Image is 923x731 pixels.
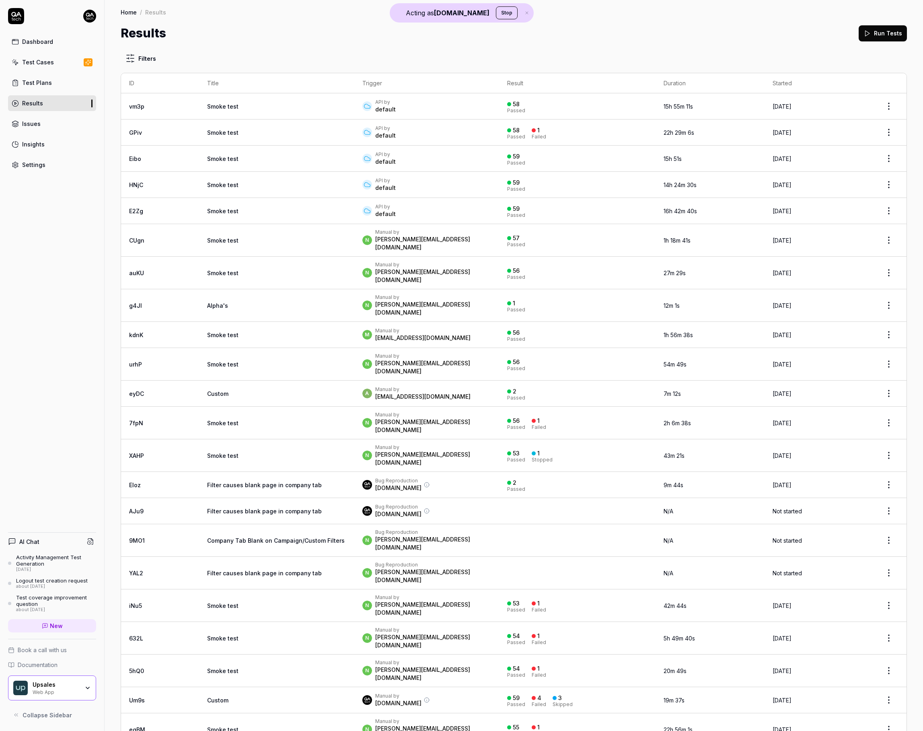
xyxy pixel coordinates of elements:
h1: Results [121,24,166,42]
img: 7ccf6c19-61ad-4a6c-8811-018b02a1b829.jpg [83,10,96,23]
time: 22h 29m 6s [664,129,694,136]
div: Manual by [375,229,491,235]
time: 54m 49s [664,361,687,368]
a: GPiv [129,129,142,136]
span: Documentation [18,661,58,669]
td: Not started [765,524,871,557]
img: Upsales Logo [13,681,28,695]
a: 5hQ0 [129,667,144,674]
div: Bug Reproduction [375,529,491,535]
span: m [362,330,372,340]
div: 1 [513,300,515,307]
a: g4Jl [129,302,142,309]
th: Trigger [354,73,499,93]
div: Failed [532,673,546,677]
div: 2 [513,479,516,486]
time: [DATE] [773,181,791,188]
time: 15h 51s [664,155,682,162]
div: Dashboard [22,37,53,46]
div: API by [375,204,396,210]
a: Logout test creation requestabout [DATE] [8,577,96,589]
div: Settings [22,161,45,169]
span: N/A [664,570,673,577]
div: Passed [507,275,525,280]
div: Manual by [375,659,491,666]
time: 1h 18m 41s [664,237,691,244]
div: 3 [558,694,562,702]
div: Failed [532,702,546,707]
time: 14h 24m 30s [664,181,697,188]
button: More information [423,481,430,488]
a: XAHP [129,452,144,459]
time: [DATE] [773,482,791,488]
time: [DATE] [773,667,791,674]
time: [DATE] [773,270,791,276]
a: Smoke test [207,361,238,368]
span: n [362,359,372,369]
a: Alpha's [207,302,228,309]
div: Passed [507,425,525,430]
div: API by [375,151,396,158]
span: New [50,622,63,630]
div: [PERSON_NAME][EMAIL_ADDRESS][DOMAIN_NAME] [375,301,491,317]
th: ID [121,73,199,93]
a: 632L [129,635,143,642]
span: a [362,389,372,398]
div: Results [22,99,43,107]
time: 43m 21s [664,452,685,459]
a: vm3p [129,103,144,110]
div: 54 [513,665,520,672]
div: API by [375,125,396,132]
time: 12m 1s [664,302,680,309]
div: [EMAIL_ADDRESS][DOMAIN_NAME] [375,334,471,342]
time: 42m 44s [664,602,687,609]
div: [PERSON_NAME][EMAIL_ADDRESS][DOMAIN_NAME] [375,451,491,467]
div: 4 [537,694,541,702]
a: Smoke test [207,155,238,162]
a: Smoke test [207,270,238,276]
span: n [362,568,372,578]
time: [DATE] [773,332,791,338]
div: Bug Reproduction [375,562,491,568]
span: n [362,301,372,310]
span: Filter causes blank page in company tab [207,570,322,577]
button: More information [423,696,430,704]
a: Smoke test [207,208,238,214]
a: YAL2 [129,570,143,577]
a: AJu9 [129,508,144,515]
a: Smoke test [207,635,238,642]
div: Passed [507,673,525,677]
a: 9MO1 [129,537,145,544]
div: 1 [537,600,540,607]
span: Custom [207,390,228,397]
time: 19m 37s [664,697,685,704]
a: 7fpN [129,420,143,426]
button: More information [423,507,430,515]
span: n [362,418,372,428]
a: Test Plans [8,75,96,91]
a: Dashboard [8,34,96,49]
span: n [362,666,372,675]
div: 1 [537,632,540,640]
td: Not started [765,498,871,524]
div: Passed [507,487,525,492]
div: default [375,158,396,166]
a: Smoke test [207,602,238,609]
div: [PERSON_NAME][EMAIL_ADDRESS][DOMAIN_NAME] [375,268,491,284]
div: Insights [22,140,45,148]
a: New [8,619,96,632]
a: Smoke test [207,181,238,188]
div: Passed [507,607,525,612]
div: Logout test creation request [16,577,88,584]
a: CUgn [129,237,144,244]
th: Title [199,73,354,93]
div: Failed [532,607,546,612]
div: 59 [513,153,520,160]
div: Failed [532,134,546,139]
div: [PERSON_NAME][EMAIL_ADDRESS][DOMAIN_NAME] [375,535,491,552]
a: Smoke test [207,420,238,426]
div: [EMAIL_ADDRESS][DOMAIN_NAME] [375,393,471,401]
div: Manual by [375,262,491,268]
div: 1 [537,417,540,424]
div: Manual by [375,627,491,633]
